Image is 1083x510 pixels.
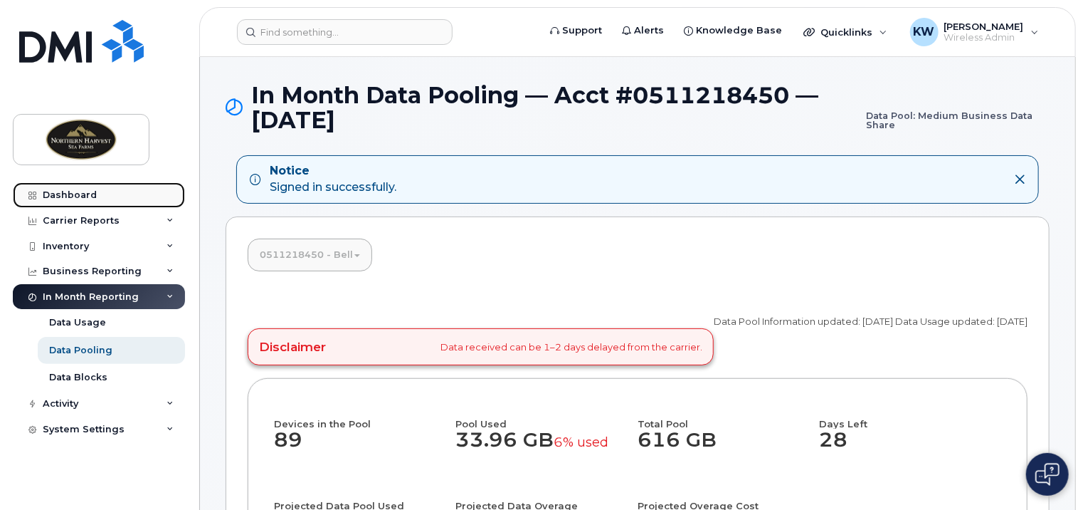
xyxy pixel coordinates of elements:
[866,83,1050,130] small: Data Pool: Medium Business Data Share
[248,328,714,365] div: Data received can be 1–2 days delayed from the carrier.
[270,163,396,196] div: Signed in successfully.
[248,239,371,271] a: 0511218450 - Bell
[259,340,326,354] h4: Disclaimer
[456,405,625,429] h4: Pool Used
[638,429,807,466] dd: 616 GB
[226,83,1050,132] h1: In Month Data Pooling — Acct #0511218450 — [DATE]
[270,163,396,179] strong: Notice
[554,434,609,450] small: 6% used
[1035,463,1060,486] img: Open chat
[274,405,456,429] h4: Devices in the Pool
[714,315,1027,328] p: Data Pool Information updated: [DATE] Data Usage updated: [DATE]
[820,405,1002,429] h4: Days Left
[638,405,807,429] h4: Total Pool
[456,429,625,466] dd: 33.96 GB
[820,429,1002,466] dd: 28
[274,429,456,466] dd: 89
